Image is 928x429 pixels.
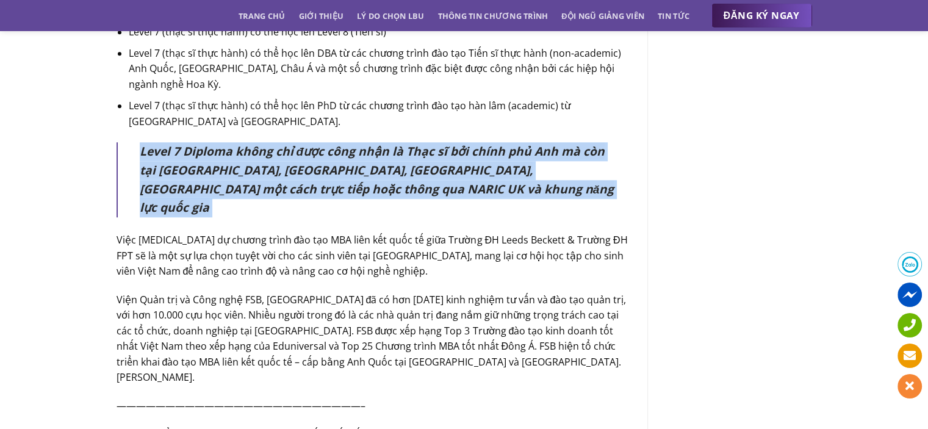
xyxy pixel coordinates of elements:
li: Level 7 (thạc sĩ thực hành) có thể học lên DBA từ các chương trình đào tạo Tiến sĩ thực hành (non... [129,46,628,93]
a: Lý do chọn LBU [357,5,425,27]
li: Level 7 (thạc sĩ thực hành) có thể học lên PhD từ các chương trình đào tạo hàn lâm (academic) từ ... [129,98,628,129]
a: Tin tức [658,5,689,27]
a: Thông tin chương trình [438,5,549,27]
p: —————————————————————————– [117,398,629,414]
span: Level 7 Diploma không chỉ được công nhận là Thạc sĩ bởi chính phủ Anh mà còn tại [GEOGRAPHIC_DATA... [140,143,614,215]
li: Level 7 (thạc sĩ thực hành) có thể học lên Level 8 (Tiến sĩ) [129,24,628,40]
a: Trang chủ [239,5,285,27]
a: ĐĂNG KÝ NGAY [711,4,812,28]
a: Đội ngũ giảng viên [561,5,644,27]
p: Viện Quản trị và Công nghệ FSB, [GEOGRAPHIC_DATA] đã có hơn [DATE] kinh nghiệm tư vấn và đào tạo ... [117,292,629,386]
p: Việc [MEDICAL_DATA] dự chương trình đào tạo MBA liên kết quốc tế giữa Trường ĐH Leeds Beckett & T... [117,233,629,279]
a: Giới thiệu [298,5,344,27]
span: ĐĂNG KÝ NGAY [724,8,800,23]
